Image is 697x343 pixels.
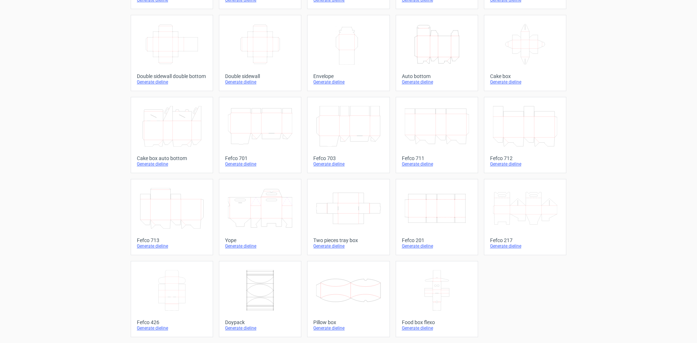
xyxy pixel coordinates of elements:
div: Generate dieline [402,243,472,249]
div: Cake box [490,73,560,79]
a: Pillow boxGenerate dieline [307,261,390,337]
div: Generate dieline [225,325,295,331]
div: Generate dieline [137,161,207,167]
div: Generate dieline [225,243,295,249]
a: Double sidewall double bottomGenerate dieline [131,15,213,91]
div: Generate dieline [137,325,207,331]
div: Two pieces tray box [313,237,383,243]
div: Fefco 713 [137,237,207,243]
a: Double sidewallGenerate dieline [219,15,301,91]
a: EnvelopeGenerate dieline [307,15,390,91]
div: Generate dieline [313,325,383,331]
div: Generate dieline [225,161,295,167]
div: Fefco 711 [402,155,472,161]
div: Fefco 201 [402,237,472,243]
div: Fefco 712 [490,155,560,161]
div: Generate dieline [490,161,560,167]
div: Doypack [225,319,295,325]
div: Generate dieline [402,161,472,167]
a: Food box flexoGenerate dieline [396,261,478,337]
a: Fefco 712Generate dieline [484,97,566,173]
div: Generate dieline [225,79,295,85]
div: Pillow box [313,319,383,325]
a: Auto bottomGenerate dieline [396,15,478,91]
div: Generate dieline [490,243,560,249]
div: Generate dieline [490,79,560,85]
div: Fefco 703 [313,155,383,161]
a: Two pieces tray boxGenerate dieline [307,179,390,255]
a: Fefco 703Generate dieline [307,97,390,173]
div: Generate dieline [313,243,383,249]
a: DoypackGenerate dieline [219,261,301,337]
a: Cake boxGenerate dieline [484,15,566,91]
div: Cake box auto bottom [137,155,207,161]
a: Fefco 711Generate dieline [396,97,478,173]
div: Double sidewall [225,73,295,79]
div: Fefco 217 [490,237,560,243]
a: Fefco 201Generate dieline [396,179,478,255]
div: Generate dieline [402,79,472,85]
a: Fefco 426Generate dieline [131,261,213,337]
div: Generate dieline [402,325,472,331]
div: Yope [225,237,295,243]
div: Generate dieline [313,161,383,167]
div: Generate dieline [313,79,383,85]
div: Food box flexo [402,319,472,325]
div: Envelope [313,73,383,79]
div: Double sidewall double bottom [137,73,207,79]
a: Fefco 701Generate dieline [219,97,301,173]
a: Fefco 217Generate dieline [484,179,566,255]
div: Generate dieline [137,79,207,85]
div: Fefco 426 [137,319,207,325]
a: Fefco 713Generate dieline [131,179,213,255]
a: YopeGenerate dieline [219,179,301,255]
div: Fefco 701 [225,155,295,161]
div: Generate dieline [137,243,207,249]
a: Cake box auto bottomGenerate dieline [131,97,213,173]
div: Auto bottom [402,73,472,79]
